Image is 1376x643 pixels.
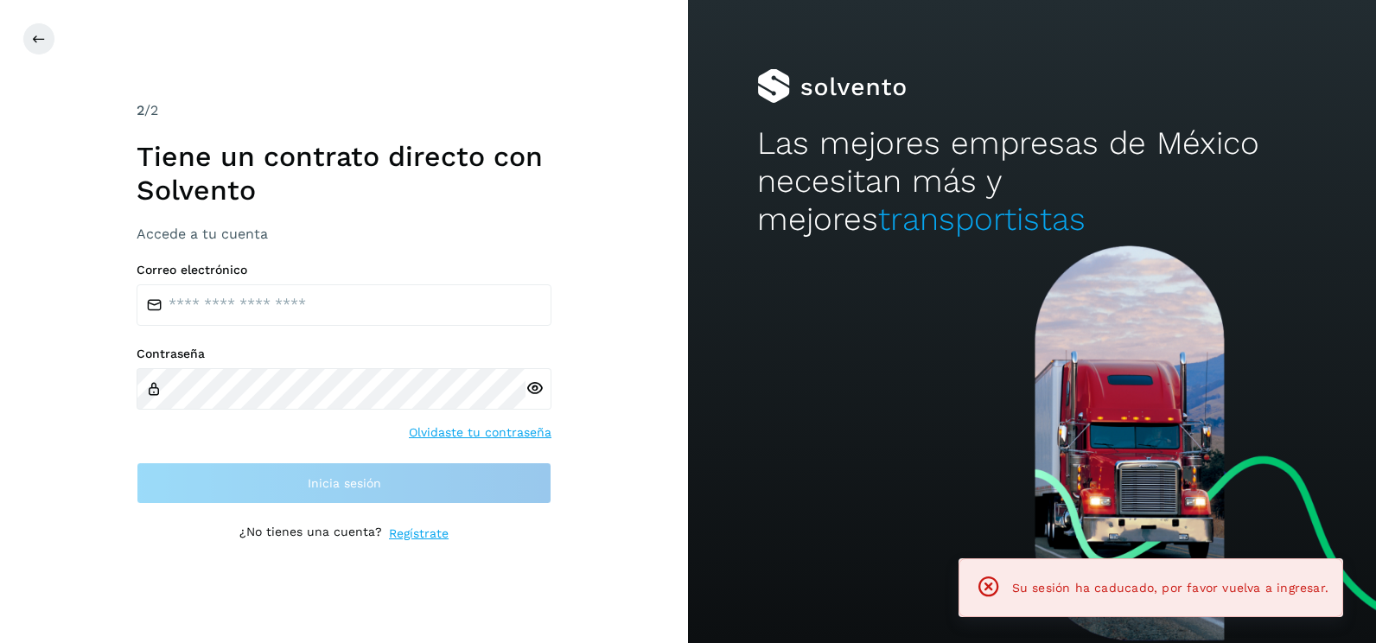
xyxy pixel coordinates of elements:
[239,525,382,543] p: ¿No tienes una cuenta?
[389,525,449,543] a: Regístrate
[137,140,551,207] h1: Tiene un contrato directo con Solvento
[137,263,551,277] label: Correo electrónico
[878,201,1086,238] span: transportistas
[308,477,381,489] span: Inicia sesión
[137,100,551,121] div: /2
[137,102,144,118] span: 2
[137,226,551,242] h3: Accede a tu cuenta
[757,124,1308,239] h2: Las mejores empresas de México necesitan más y mejores
[137,347,551,361] label: Contraseña
[1012,581,1328,595] span: Su sesión ha caducado, por favor vuelva a ingresar.
[409,423,551,442] a: Olvidaste tu contraseña
[137,462,551,504] button: Inicia sesión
